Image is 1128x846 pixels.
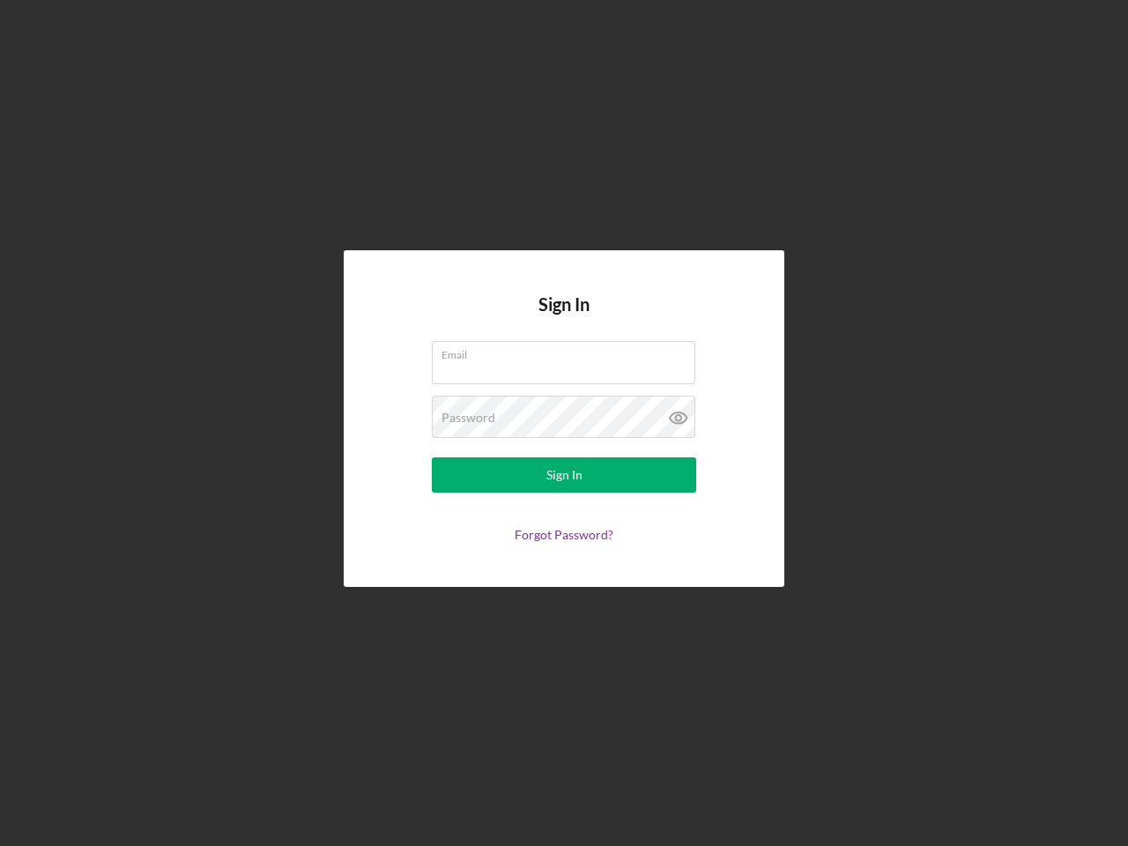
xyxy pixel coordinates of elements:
div: Sign In [546,457,583,493]
button: Sign In [432,457,696,493]
label: Email [442,342,695,361]
h4: Sign In [538,294,590,341]
label: Password [442,411,495,425]
a: Forgot Password? [515,527,613,542]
